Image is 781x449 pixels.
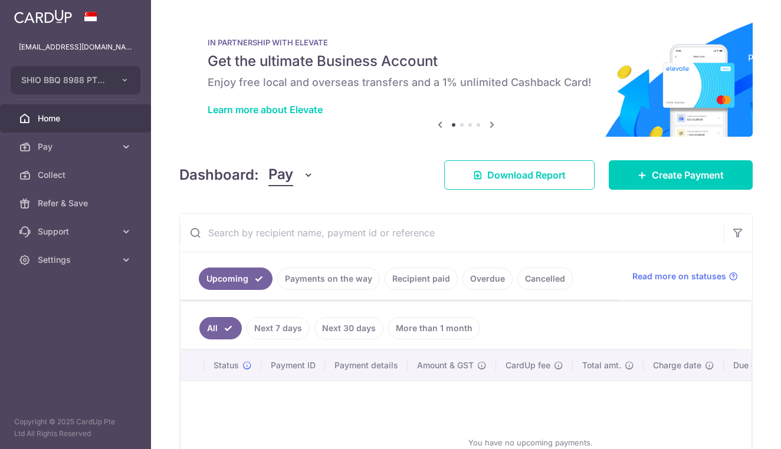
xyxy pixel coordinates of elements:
a: Cancelled [517,268,573,290]
span: Pay [268,164,293,186]
span: Collect [38,169,116,181]
span: Due date [733,359,769,371]
th: Payment details [325,350,408,381]
a: All [199,317,242,339]
input: Search by recipient name, payment id or reference [180,214,724,252]
img: Renovation banner [179,19,753,137]
span: Charge date [653,359,701,371]
a: Read more on statuses [632,270,738,282]
button: Pay [268,164,314,186]
span: Pay [38,141,116,153]
span: Status [214,359,239,371]
th: Payment ID [261,350,325,381]
a: Upcoming [199,268,273,290]
a: Create Payment [609,160,753,190]
a: More than 1 month [388,317,480,339]
a: Overdue [462,268,513,290]
span: Amount & GST [417,359,474,371]
p: IN PARTNERSHIP WITH ELEVATE [208,38,724,47]
span: Support [38,226,116,237]
a: Next 7 days [247,317,310,339]
img: CardUp [14,9,72,24]
span: Home [38,113,116,124]
a: Recipient paid [385,268,458,290]
a: Next 30 days [314,317,383,339]
span: Create Payment [652,168,724,182]
a: Download Report [444,160,595,190]
a: Payments on the way [277,268,380,290]
span: Total amt. [582,359,621,371]
h6: Enjoy free local and overseas transfers and a 1% unlimited Cashback Card! [208,75,724,90]
span: Read more on statuses [632,270,726,282]
h4: Dashboard: [179,164,259,186]
span: CardUp fee [506,359,550,371]
span: Download Report [487,168,566,182]
iframe: Opens a widget where you can find more information [705,414,769,443]
h5: Get the ultimate Business Account [208,52,724,71]
span: Refer & Save [38,197,116,209]
span: SHIO BBQ 8988 PTE. LTD. [21,74,109,86]
button: SHIO BBQ 8988 PTE. LTD. [11,66,140,94]
p: [EMAIL_ADDRESS][DOMAIN_NAME] [19,41,132,53]
a: Learn more about Elevate [208,104,323,115]
span: Settings [38,254,116,266]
